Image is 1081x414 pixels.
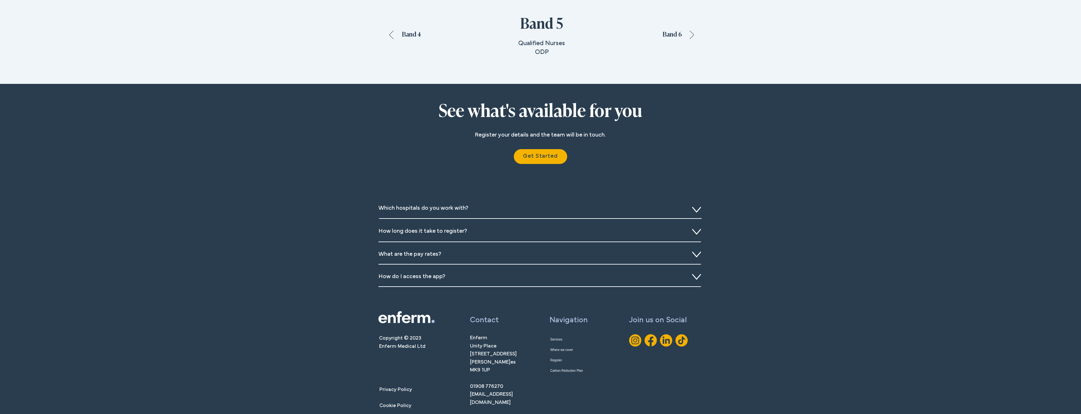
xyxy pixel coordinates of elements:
a: 01908 776270 [470,384,503,389]
a: Register [550,355,595,365]
button: Next [690,31,694,40]
span: Join us on Social [629,317,687,324]
div: Slideshow [378,198,703,220]
span: [PERSON_NAME] [470,360,510,364]
span: Band 6 [662,32,682,38]
img: IG [629,334,641,347]
span: What are the pay rates? [378,252,441,257]
span: Band 5 [520,17,563,32]
span: Band 4 [402,32,421,38]
a: Carbon Reduction Plan [550,365,595,376]
span: Navigation [549,317,588,324]
span: How long does it take to register? [378,229,467,234]
a: Where we cover [550,345,595,355]
span: Which hospitals do you work with? [378,206,468,211]
span: es [510,360,516,364]
span: Qualified Nurses ODP [518,41,565,55]
div: Slideshow [378,220,703,244]
img: FB [644,334,657,347]
a: Services [550,334,595,345]
a: [EMAIL_ADDRESS][DOMAIN_NAME] [470,392,513,405]
div: Slideshow [378,266,703,289]
button: Previous [389,31,394,40]
span: Copyright © 2023 Enferm Medical Ltd [379,336,425,349]
span: Cookie Policy [379,404,411,408]
div: Slideshow [378,244,703,266]
img: TikTok [675,334,688,347]
ul: Social Bar [629,334,688,347]
span: Enferm Unity Place [470,336,496,348]
span: Get Started [523,154,558,159]
span: How do I access the app? [378,274,445,279]
span: Contact [470,317,499,324]
a: Privacy Policy [379,386,425,394]
img: Linkedin [660,334,672,347]
nav: Site [550,334,595,376]
span: See what's available for you [439,103,642,121]
a: Get Started [514,149,567,164]
span: [STREET_ADDRESS] [470,352,517,356]
span: MK9 1UP [470,368,490,372]
span: Register your details and the team will be in touch. [475,133,606,138]
span: Privacy Policy [379,388,412,392]
a: Cookie Policy [379,402,425,410]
